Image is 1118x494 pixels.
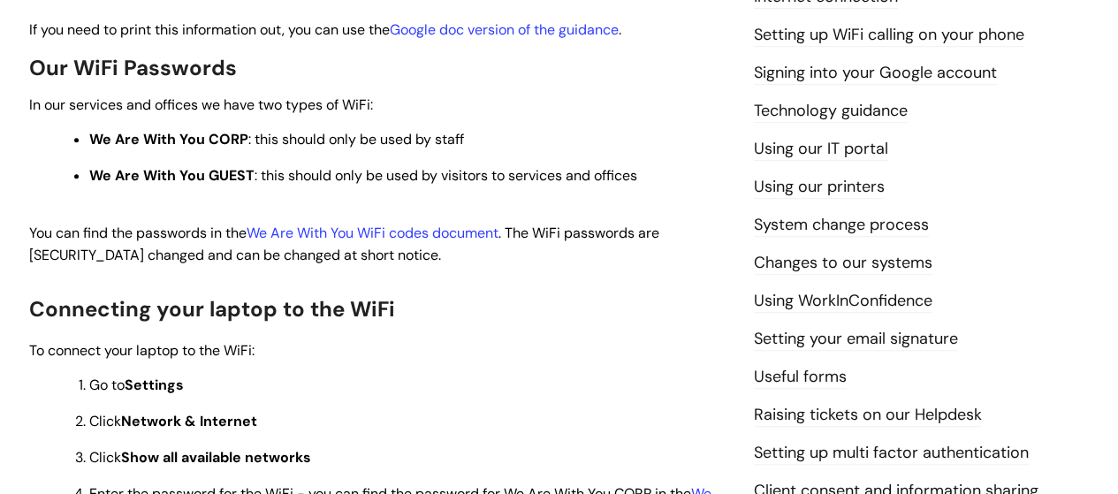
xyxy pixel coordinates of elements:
strong: Settings [125,376,184,394]
a: System change process [754,214,929,237]
a: Using WorkInConfidence [754,290,932,313]
span: To connect your laptop to the WiFi: [29,341,255,360]
strong: Network & Internet [121,412,257,430]
span: If you need to print this information out, you can use the . [29,20,621,39]
span: Go to [89,376,184,394]
span: Click [89,448,311,467]
a: Setting up WiFi calling on your phone [754,24,1024,47]
a: Signing into your Google account [754,62,997,85]
a: We Are With You WiFi codes document [247,224,498,242]
span: In our services and offices we have two types of WiFi: [29,95,373,114]
span: Connecting your laptop to the WiFi [29,295,395,323]
a: Technology guidance [754,100,908,123]
a: Google doc version of the guidance [390,20,619,39]
a: Setting your email signature [754,328,958,351]
span: Our WiFi Passwords [29,54,237,81]
span: : this should only be used by visitors to services and offices [89,166,637,185]
a: Useful forms [754,366,847,389]
a: Using our printers [754,176,885,199]
strong: We Are With You GUEST [89,166,255,185]
strong: Show all available networks [121,448,311,467]
strong: We Are With You CORP [89,130,248,148]
a: Raising tickets on our Helpdesk [754,404,982,427]
span: Click [89,412,257,430]
a: Setting up multi factor authentication [754,442,1029,465]
a: Changes to our systems [754,252,932,275]
span: You can find the passwords in the . The WiFi passwords are [SECURITY_DATA] changed and can be cha... [29,224,659,264]
a: Using our IT portal [754,138,888,161]
span: : this should only be used by staff [89,130,464,148]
